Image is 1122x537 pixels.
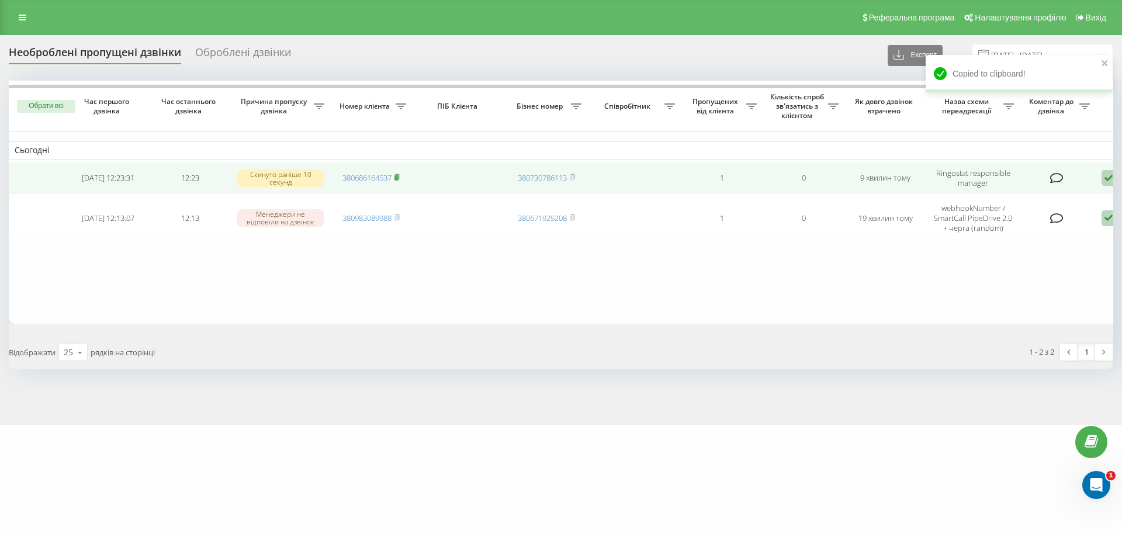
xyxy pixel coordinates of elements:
span: Кількість спроб зв'язатись з клієнтом [768,92,828,120]
td: 1 [681,162,763,195]
div: Оброблені дзвінки [195,46,291,64]
td: 0 [763,197,844,240]
a: 380686164537 [342,172,392,183]
td: 19 хвилин тому [844,197,926,240]
div: Copied to clipboard! [926,55,1113,92]
div: 1 - 2 з 2 [1029,346,1054,358]
td: 12:13 [149,197,231,240]
a: 380671925208 [518,213,567,223]
div: Менеджери не відповіли на дзвінок [237,209,324,227]
a: 380730786113 [518,172,567,183]
td: webhookNumber / SmartCall PipeDrive 2.0 + черга (random) [926,197,1020,240]
span: Пропущених від клієнта [687,97,746,115]
div: Скинуто раніше 10 секунд [237,169,324,187]
button: Експорт [888,45,943,66]
span: 1 [1106,471,1116,480]
td: [DATE] 12:13:07 [67,197,149,240]
span: Номер клієнта [336,102,396,111]
td: 9 хвилин тому [844,162,926,195]
button: Обрати всі [17,100,75,113]
span: Час останнього дзвінка [158,97,221,115]
span: Назва схеми переадресації [932,97,1003,115]
span: Бізнес номер [511,102,571,111]
span: ПІБ Клієнта [422,102,496,111]
span: Як довго дзвінок втрачено [854,97,917,115]
span: Причина пропуску дзвінка [237,97,314,115]
span: Реферальна програма [869,13,955,22]
div: 25 [64,347,73,358]
span: Час першого дзвінка [77,97,140,115]
span: рядків на сторінці [91,347,155,358]
td: [DATE] 12:23:31 [67,162,149,195]
td: 0 [763,162,844,195]
iframe: Intercom live chat [1082,471,1110,499]
span: Співробітник [593,102,664,111]
div: Необроблені пропущені дзвінки [9,46,181,64]
td: 1 [681,197,763,240]
span: Коментар до дзвінка [1026,97,1079,115]
td: 12:23 [149,162,231,195]
a: 380983089988 [342,213,392,223]
span: Відображати [9,347,56,358]
td: Ringostat responsible manager [926,162,1020,195]
a: 1 [1078,344,1095,361]
button: close [1101,58,1109,70]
